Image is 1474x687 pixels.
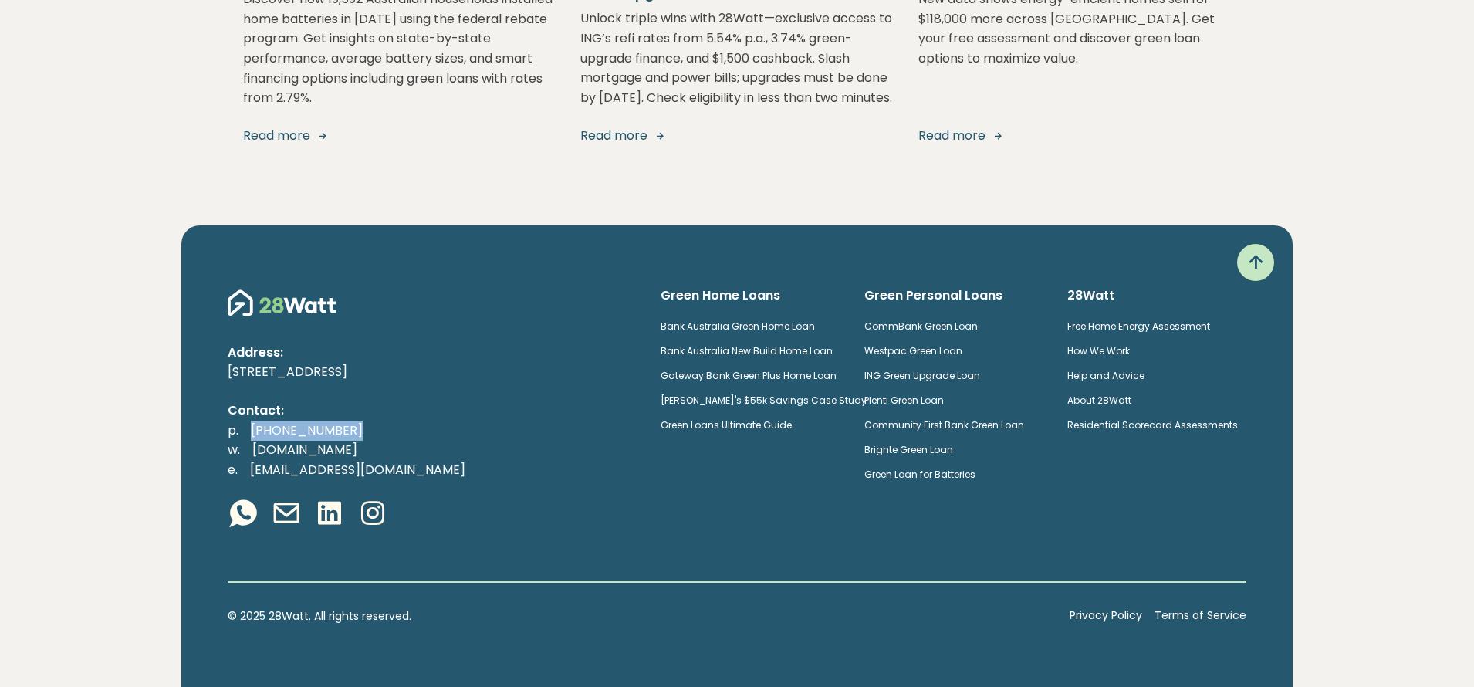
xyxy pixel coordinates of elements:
[661,369,837,382] a: Gateway Bank Green Plus Home Loan
[864,369,980,382] a: ING Green Upgrade Loan
[1067,287,1246,304] h6: 28Watt
[243,127,556,145] a: Read more
[271,498,302,532] a: Email
[661,287,840,304] h6: Green Home Loans
[1070,607,1142,624] a: Privacy Policy
[1397,613,1474,687] iframe: Chat Widget
[238,421,375,439] a: [PHONE_NUMBER]
[228,401,636,421] p: Contact:
[864,287,1043,304] h6: Green Personal Loans
[228,362,636,382] p: [STREET_ADDRESS]
[238,461,478,479] a: [EMAIL_ADDRESS][DOMAIN_NAME]
[1067,320,1210,333] a: Free Home Energy Assessment
[228,287,336,318] img: 28Watt
[228,421,238,439] span: p.
[580,8,893,107] p: Unlock triple wins with 28Watt—exclusive access to ING’s refi rates from 5.54% p.a., 3.74% green-...
[864,344,962,357] a: Westpac Green Loan
[1067,344,1130,357] a: How We Work
[228,607,1057,624] p: © 2025 28Watt. All rights reserved.
[240,441,370,459] a: [DOMAIN_NAME]
[580,127,893,145] a: Read more
[228,461,238,479] span: e.
[661,394,867,407] a: [PERSON_NAME]'s $55k Savings Case Study
[1155,607,1246,624] a: Terms of Service
[661,418,792,431] a: Green Loans Ultimate Guide
[1067,369,1144,382] a: Help and Advice
[1067,418,1238,431] a: Residential Scorecard Assessments
[1067,394,1131,407] a: About 28Watt
[864,468,975,481] a: Green Loan for Batteries
[661,344,833,357] a: Bank Australia New Build Home Loan
[661,320,815,333] a: Bank Australia Green Home Loan
[228,441,240,459] span: w.
[228,498,259,532] a: Whatsapp
[314,498,345,532] a: Linkedin
[918,127,1231,145] a: Read more
[864,394,944,407] a: Plenti Green Loan
[864,443,953,456] a: Brighte Green Loan
[864,320,978,333] a: CommBank Green Loan
[357,498,388,532] a: Instagram
[864,418,1024,431] a: Community First Bank Green Loan
[228,343,636,363] p: Address:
